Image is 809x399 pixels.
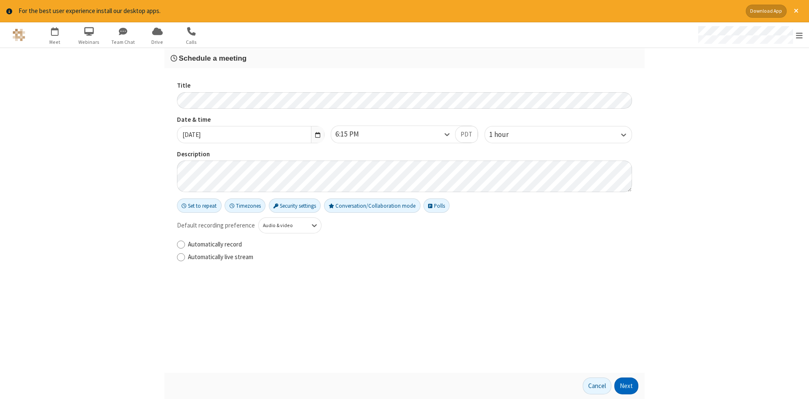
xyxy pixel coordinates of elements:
button: Set to repeat [177,198,222,213]
button: Download App [746,5,787,18]
label: Description [177,150,632,159]
span: Meet [39,38,71,46]
span: Calls [176,38,207,46]
div: 1 hour [489,129,523,140]
div: 6:15 PM [335,129,373,140]
span: Schedule a meeting [179,54,246,62]
label: Automatically live stream [188,252,632,262]
span: Webinars [73,38,105,46]
div: For the best user experience install our desktop apps. [19,6,739,16]
button: Timezones [225,198,265,213]
div: Open menu [690,22,809,48]
button: Logo [3,22,35,48]
span: Team Chat [107,38,139,46]
button: PDT [455,126,478,143]
img: QA Selenium DO NOT DELETE OR CHANGE [13,29,25,41]
button: Next [614,378,638,394]
span: Default recording preference [177,221,255,230]
button: Conversation/Collaboration mode [324,198,421,213]
button: Security settings [269,198,321,213]
button: Close alert [790,5,803,18]
label: Automatically record [188,240,632,249]
label: Date & time [177,115,324,125]
button: Cancel [583,378,611,394]
span: Drive [142,38,173,46]
label: Title [177,81,632,91]
div: Audio & video [263,222,303,230]
button: Polls [423,198,450,213]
